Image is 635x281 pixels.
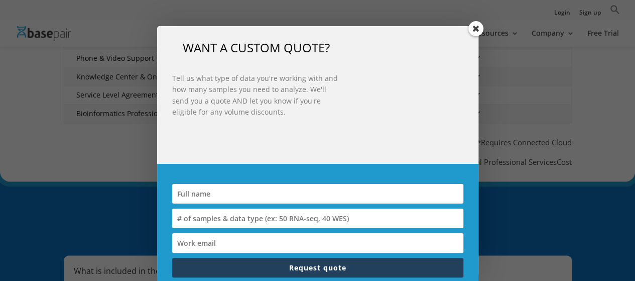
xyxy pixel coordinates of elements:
[172,233,463,253] input: Work email
[172,184,463,204] input: Full name
[183,39,330,56] span: WANT A CUSTOM QUOTE?
[585,231,623,269] iframe: Drift Widget Chat Controller
[172,258,463,277] button: Request quote
[172,73,338,117] strong: Tell us what type of data you're working with and how many samples you need to analyze. We'll sen...
[172,209,463,228] input: # of samples & data type (ex: 50 RNA-seq, 40 WES)
[289,263,346,272] span: Request quote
